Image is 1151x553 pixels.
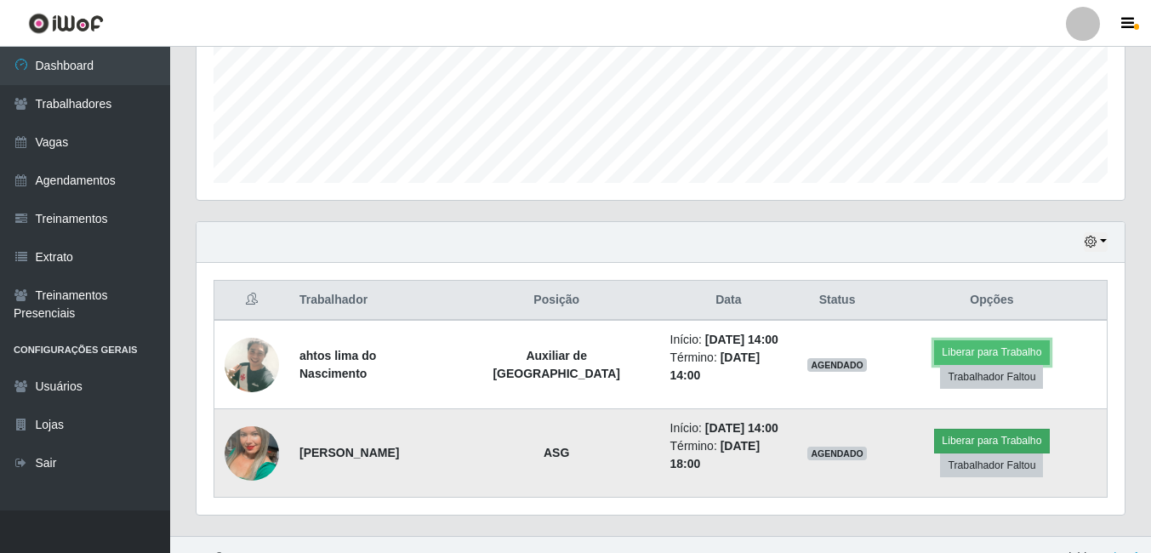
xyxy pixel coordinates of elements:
[493,349,620,380] strong: Auxiliar de [GEOGRAPHIC_DATA]
[940,453,1043,477] button: Trabalhador Faltou
[299,349,376,380] strong: ahtos lima do Nascimento
[225,405,279,502] img: 1684607735548.jpeg
[670,331,788,349] li: Início:
[934,340,1049,364] button: Liberar para Trabalho
[807,447,867,460] span: AGENDADO
[453,281,660,321] th: Posição
[670,437,788,473] li: Término:
[299,446,399,459] strong: [PERSON_NAME]
[877,281,1108,321] th: Opções
[797,281,877,321] th: Status
[705,421,778,435] time: [DATE] 14:00
[934,429,1049,453] button: Liberar para Trabalho
[289,281,453,321] th: Trabalhador
[940,365,1043,389] button: Trabalhador Faltou
[670,419,788,437] li: Início:
[660,281,798,321] th: Data
[28,13,104,34] img: CoreUI Logo
[670,349,788,385] li: Término:
[544,446,569,459] strong: ASG
[705,333,778,346] time: [DATE] 14:00
[225,328,279,401] img: 1755875714849.jpeg
[807,358,867,372] span: AGENDADO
